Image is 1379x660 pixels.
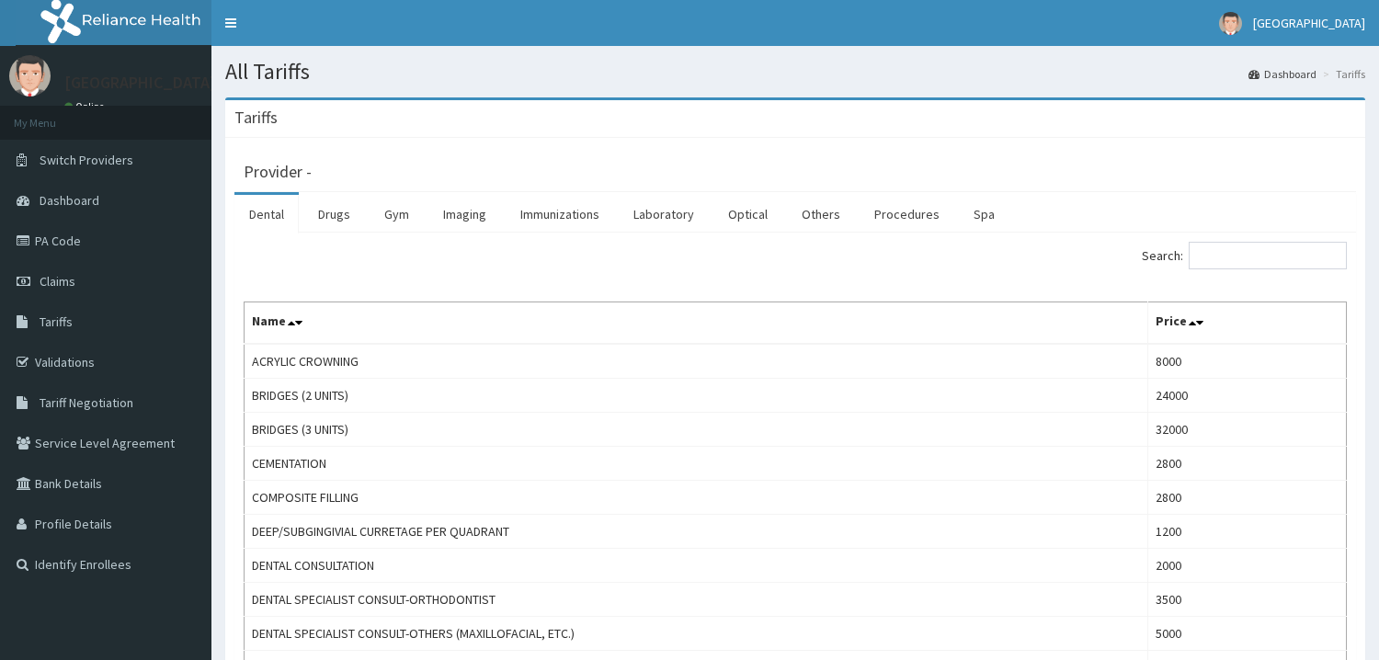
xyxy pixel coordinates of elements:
[1147,515,1346,549] td: 1200
[40,273,75,290] span: Claims
[1147,344,1346,379] td: 8000
[1147,447,1346,481] td: 2800
[40,152,133,168] span: Switch Providers
[1219,12,1242,35] img: User Image
[245,549,1148,583] td: DENTAL CONSULTATION
[1147,481,1346,515] td: 2800
[40,313,73,330] span: Tariffs
[245,302,1148,345] th: Name
[64,100,108,113] a: Online
[1147,617,1346,651] td: 5000
[619,195,709,233] a: Laboratory
[1248,66,1316,82] a: Dashboard
[1253,15,1365,31] span: [GEOGRAPHIC_DATA]
[40,192,99,209] span: Dashboard
[40,394,133,411] span: Tariff Negotiation
[1147,549,1346,583] td: 2000
[225,60,1365,84] h1: All Tariffs
[713,195,782,233] a: Optical
[245,481,1148,515] td: COMPOSITE FILLING
[1189,242,1347,269] input: Search:
[245,344,1148,379] td: ACRYLIC CROWNING
[245,379,1148,413] td: BRIDGES (2 UNITS)
[234,109,278,126] h3: Tariffs
[303,195,365,233] a: Drugs
[787,195,855,233] a: Others
[234,195,299,233] a: Dental
[245,617,1148,651] td: DENTAL SPECIALIST CONSULT-OTHERS (MAXILLOFACIAL, ETC.)
[1318,66,1365,82] li: Tariffs
[245,413,1148,447] td: BRIDGES (3 UNITS)
[64,74,216,91] p: [GEOGRAPHIC_DATA]
[1147,583,1346,617] td: 3500
[245,515,1148,549] td: DEEP/SUBGINGIVIAL CURRETAGE PER QUADRANT
[9,55,51,97] img: User Image
[860,195,954,233] a: Procedures
[1147,302,1346,345] th: Price
[959,195,1009,233] a: Spa
[428,195,501,233] a: Imaging
[245,583,1148,617] td: DENTAL SPECIALIST CONSULT-ORTHODONTIST
[245,447,1148,481] td: CEMENTATION
[370,195,424,233] a: Gym
[1142,242,1347,269] label: Search:
[1147,379,1346,413] td: 24000
[244,164,312,180] h3: Provider -
[506,195,614,233] a: Immunizations
[1147,413,1346,447] td: 32000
